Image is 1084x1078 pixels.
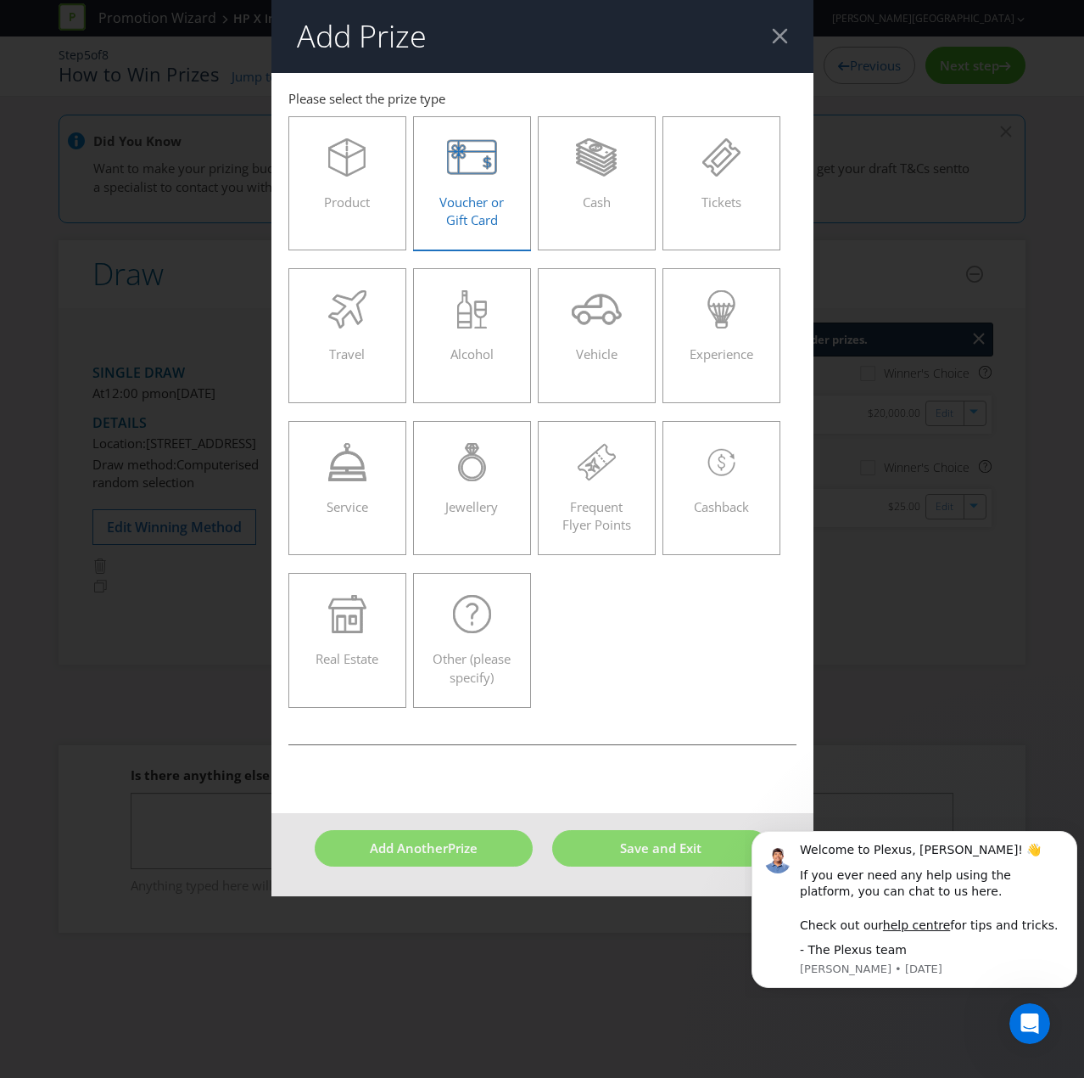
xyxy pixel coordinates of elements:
[297,20,427,53] h2: Add Prize
[370,839,448,856] span: Add Another
[448,839,478,856] span: Prize
[439,194,504,228] span: Voucher or Gift Card
[745,817,1084,998] iframe: Intercom notifications message
[552,830,769,867] button: Save and Exit
[433,650,511,685] span: Other (please specify)
[329,345,365,362] span: Travel
[315,830,532,867] button: Add AnotherPrize
[620,839,701,856] span: Save and Exit
[450,345,494,362] span: Alcohol
[562,498,631,533] span: Frequent Flyer Points
[701,194,741,211] span: Tickets
[583,194,611,211] span: Cash
[316,650,378,667] span: Real Estate
[288,90,445,107] span: Please select the prize type
[1009,1003,1050,1044] iframe: Intercom live chat
[324,194,370,211] span: Product
[327,498,368,515] span: Service
[694,498,749,515] span: Cashback
[690,345,753,362] span: Experience
[445,498,498,515] span: Jewellery
[576,345,617,362] span: Vehicle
